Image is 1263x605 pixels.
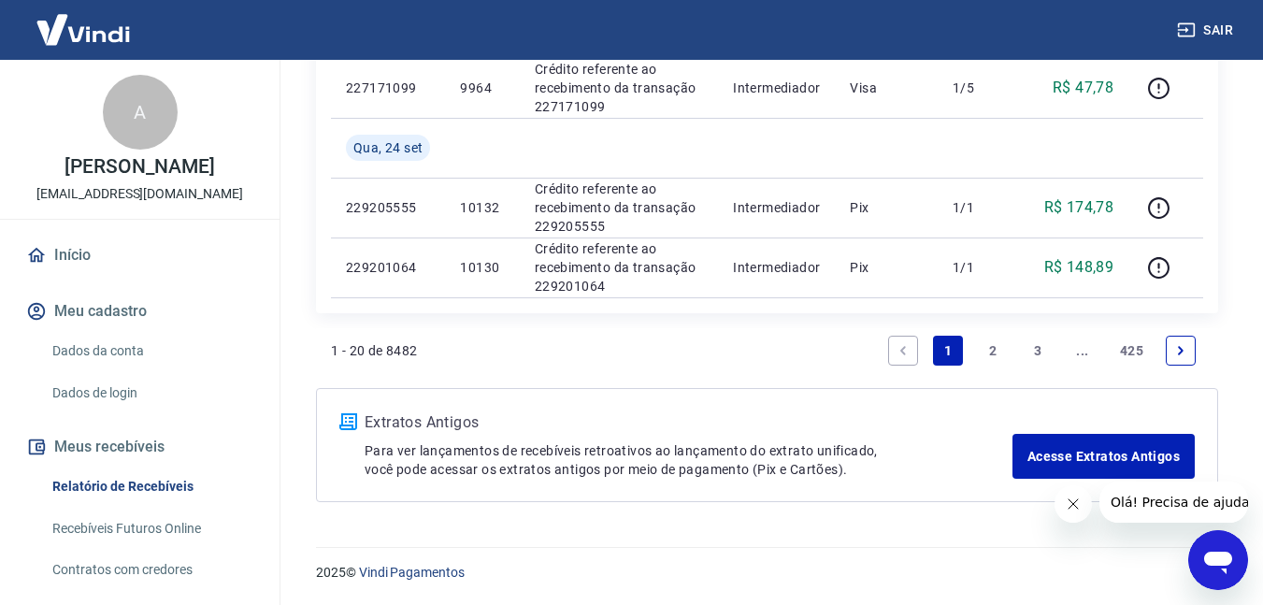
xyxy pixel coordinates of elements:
[45,510,257,548] a: Recebíveis Futuros Online
[460,258,504,277] p: 10130
[339,413,357,430] img: ícone
[535,180,703,236] p: Crédito referente ao recebimento da transação 229205555
[331,341,418,360] p: 1 - 20 de 8482
[850,258,923,277] p: Pix
[953,198,1008,217] p: 1/1
[1112,336,1151,366] a: Page 425
[733,258,820,277] p: Intermediador
[22,291,257,332] button: Meu cadastro
[365,441,1012,479] p: Para ver lançamentos de recebíveis retroativos ao lançamento do extrato unificado, você pode aces...
[45,551,257,589] a: Contratos com credores
[1044,256,1114,279] p: R$ 148,89
[1068,336,1098,366] a: Jump forward
[65,157,214,177] p: [PERSON_NAME]
[1053,77,1113,99] p: R$ 47,78
[850,198,923,217] p: Pix
[850,79,923,97] p: Visa
[460,79,504,97] p: 9964
[1012,434,1195,479] a: Acesse Extratos Antigos
[933,336,963,366] a: Page 1 is your current page
[888,336,918,366] a: Previous page
[346,258,430,277] p: 229201064
[1099,482,1248,523] iframe: Mensagem da empresa
[346,79,430,97] p: 227171099
[22,235,257,276] a: Início
[353,138,423,157] span: Qua, 24 set
[1166,336,1196,366] a: Next page
[22,1,144,58] img: Vindi
[359,565,465,580] a: Vindi Pagamentos
[978,336,1008,366] a: Page 2
[1023,336,1053,366] a: Page 3
[365,411,1012,434] p: Extratos Antigos
[45,374,257,412] a: Dados de login
[11,13,157,28] span: Olá! Precisa de ajuda?
[881,328,1203,373] ul: Pagination
[535,239,703,295] p: Crédito referente ao recebimento da transação 229201064
[1188,530,1248,590] iframe: Botão para abrir a janela de mensagens
[1055,485,1092,523] iframe: Fechar mensagem
[953,258,1008,277] p: 1/1
[45,332,257,370] a: Dados da conta
[36,184,243,204] p: [EMAIL_ADDRESS][DOMAIN_NAME]
[733,198,820,217] p: Intermediador
[316,563,1218,583] p: 2025 ©
[103,75,178,150] div: A
[953,79,1008,97] p: 1/5
[1173,13,1241,48] button: Sair
[535,60,703,116] p: Crédito referente ao recebimento da transação 227171099
[346,198,430,217] p: 229205555
[22,426,257,468] button: Meus recebíveis
[45,468,257,506] a: Relatório de Recebíveis
[1044,196,1114,219] p: R$ 174,78
[460,198,504,217] p: 10132
[733,79,820,97] p: Intermediador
